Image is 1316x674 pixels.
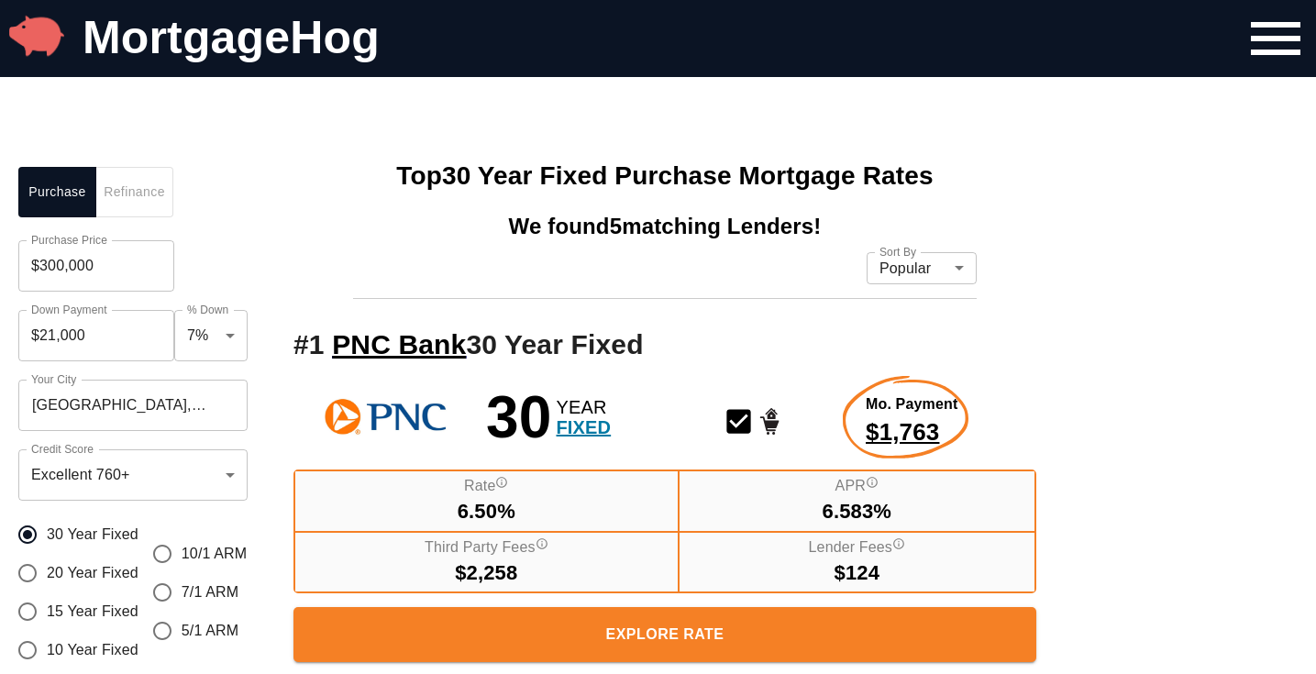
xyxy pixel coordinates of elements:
[182,581,238,603] span: 7/1 ARM
[18,240,174,292] input: Purchase Price
[557,417,612,437] span: FIXED
[293,387,486,448] a: PNC Bank Logo
[47,524,138,546] span: 30 Year Fixed
[308,622,1022,647] span: Explore Rate
[332,329,466,359] a: PNC Bank
[866,394,957,449] a: Explore More about this rate product
[396,158,933,194] h1: Top 30 Year Fixed Mortgage Rates
[47,639,138,661] span: 10 Year Fixed
[536,537,548,550] svg: Third party fees include fees and taxes paid to non lender entities to facilitate the closing of ...
[18,449,248,501] div: Excellent 760+
[47,562,138,584] span: 20 Year Fixed
[83,12,380,63] a: MortgageHog
[509,211,822,242] span: We found 5 matching Lenders!
[106,181,162,204] span: Refinance
[464,476,508,497] label: Rate
[18,167,96,217] button: Purchase
[458,497,515,525] span: 6.50%
[293,607,1036,662] a: Explore More About this Rate Product
[29,181,85,204] span: Purchase
[332,329,466,359] span: See more rates from PNC Bank!
[892,537,905,550] svg: Lender fees include all fees paid directly to the lender for funding your mortgage. Lender fees i...
[455,558,517,587] span: $2,258
[755,405,787,437] svg: Home Purchase
[823,497,892,525] span: 6.583%
[866,415,957,449] span: $1,763
[182,543,247,565] span: 10/1 ARM
[835,558,880,587] span: $124
[425,537,548,558] label: Third Party Fees
[182,620,238,642] span: 5/1 ARM
[495,476,508,489] svg: Interest Rate "rate", reflects the cost of borrowing. If the interest rate is 3% and your loan is...
[835,476,879,497] label: APR
[293,607,1036,662] button: Explore Rate
[293,326,1036,365] h2: # 1 30 Year Fixed
[47,601,138,623] span: 15 Year Fixed
[866,394,957,415] span: Mo. Payment
[607,158,738,194] span: Purchase
[486,388,552,447] span: 30
[557,397,612,417] span: YEAR
[867,249,977,286] div: Popular
[866,476,879,489] svg: Annual Percentage Rate - The interest rate on the loan if lender fees were averaged into each mon...
[174,310,248,361] div: 7%
[293,387,477,448] img: See more rates from PNC Bank!
[95,167,173,217] button: Refinance
[723,405,755,437] svg: Conventional Mortgage
[809,537,906,558] label: Lender Fees
[9,8,64,63] img: MortgageHog Logo
[18,310,174,361] input: Down Payment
